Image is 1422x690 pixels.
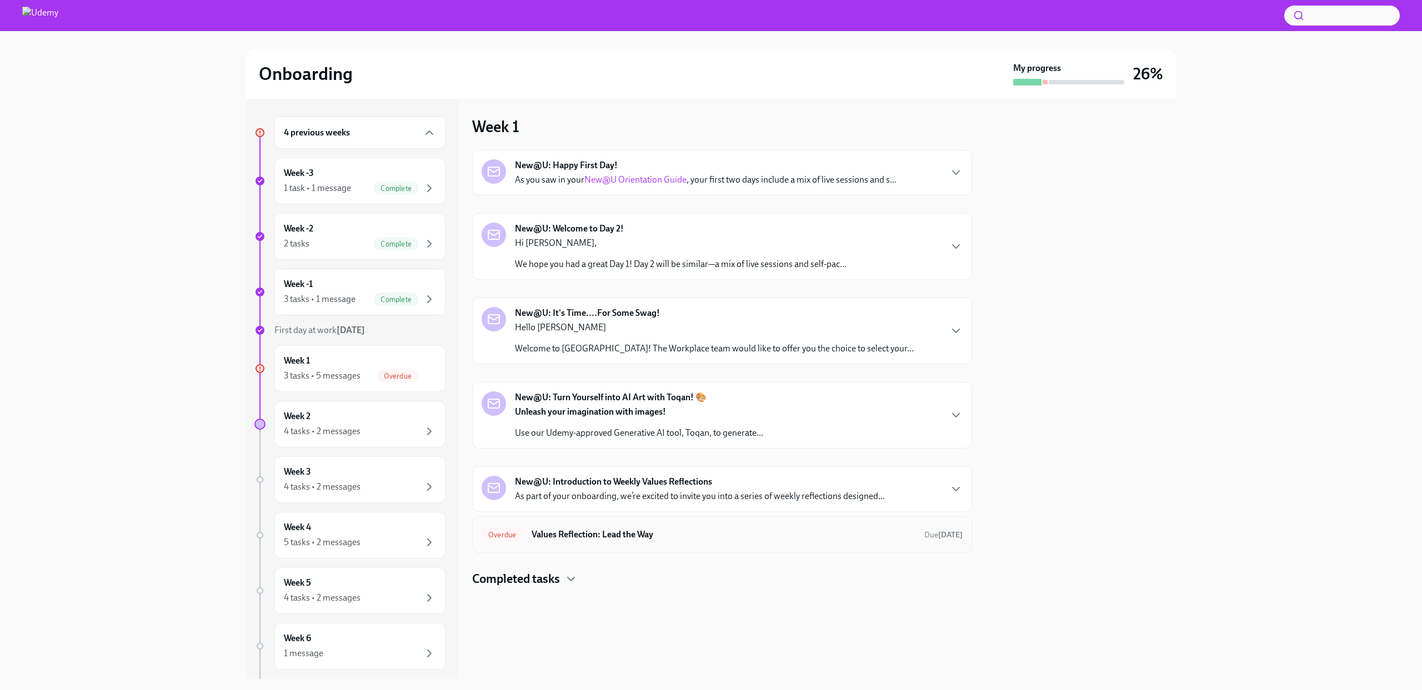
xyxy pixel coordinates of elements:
[482,526,963,543] a: OverdueValues Reflection: Lead the WayDue[DATE]
[284,647,323,659] div: 1 message
[284,370,360,382] div: 3 tasks • 5 messages
[377,372,418,380] span: Overdue
[515,476,712,488] strong: New@U: Introduction to Weekly Values Reflections
[284,410,311,422] h6: Week 2
[254,213,445,260] a: Week -22 tasksComplete
[515,159,618,172] strong: New@U: Happy First Day!
[374,184,418,193] span: Complete
[532,528,915,541] h6: Values Reflection: Lead the Way
[482,531,523,539] span: Overdue
[284,425,360,437] div: 4 tasks • 2 messages
[1013,62,1061,74] strong: My progress
[472,571,972,587] div: Completed tasks
[284,167,314,179] h6: Week -3
[515,490,885,502] p: As part of your onboarding, we’re excited to invite you into a series of weekly reflections desig...
[584,174,687,185] a: New@U Orientation Guide
[284,577,311,589] h6: Week 5
[472,571,560,587] h4: Completed tasks
[284,182,351,194] div: 1 task • 1 message
[284,536,360,548] div: 5 tasks • 2 messages
[515,343,914,355] p: Welcome to [GEOGRAPHIC_DATA]! The Workplace team would like to offer you the choice to select you...
[274,325,365,335] span: First day at work
[254,512,445,558] a: Week 45 tasks • 2 messages
[472,117,519,137] h3: Week 1
[515,391,707,404] strong: New@U: Turn Yourself into AI Art with Toqan! 🎨
[284,278,313,290] h6: Week -1
[284,293,355,305] div: 3 tasks • 1 message
[284,466,311,478] h6: Week 3
[284,592,360,604] div: 4 tasks • 2 messages
[254,158,445,204] a: Week -31 task • 1 messageComplete
[284,223,313,235] h6: Week -2
[515,321,914,334] p: Hello [PERSON_NAME]
[938,530,963,540] strong: [DATE]
[374,240,418,248] span: Complete
[254,623,445,669] a: Week 61 message
[284,127,350,139] h6: 4 previous weeks
[924,530,963,540] span: September 15th, 2025 10:00
[515,307,660,319] strong: New@U: It's Time....For Some Swag!
[515,237,847,249] p: Hi [PERSON_NAME],
[515,223,624,235] strong: New@U: Welcome to Day 2!
[254,401,445,447] a: Week 24 tasks • 2 messages
[254,324,445,336] a: First day at work[DATE]
[515,174,897,186] p: As you saw in your , your first two days include a mix of live sessions and s...
[284,355,310,367] h6: Week 1
[374,295,418,304] span: Complete
[284,521,311,533] h6: Week 4
[515,406,666,417] strong: Unleash your imagination with images!
[284,238,309,250] div: 2 tasks
[259,63,353,85] h2: Onboarding
[284,481,360,493] div: 4 tasks • 2 messages
[284,632,311,644] h6: Week 6
[274,117,445,149] div: 4 previous weeks
[515,258,847,270] p: We hope you had a great Day 1! Day 2 will be similar—a mix of live sessions and self-pac...
[254,456,445,503] a: Week 34 tasks • 2 messages
[254,345,445,392] a: Week 13 tasks • 5 messagesOverdue
[1133,64,1163,84] h3: 26%
[22,7,58,24] img: Udemy
[254,567,445,614] a: Week 54 tasks • 2 messages
[515,427,763,439] p: Use our Udemy-approved Generative AI tool, Toqan, to generate...
[254,269,445,315] a: Week -13 tasks • 1 messageComplete
[924,530,963,540] span: Due
[337,325,365,335] strong: [DATE]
